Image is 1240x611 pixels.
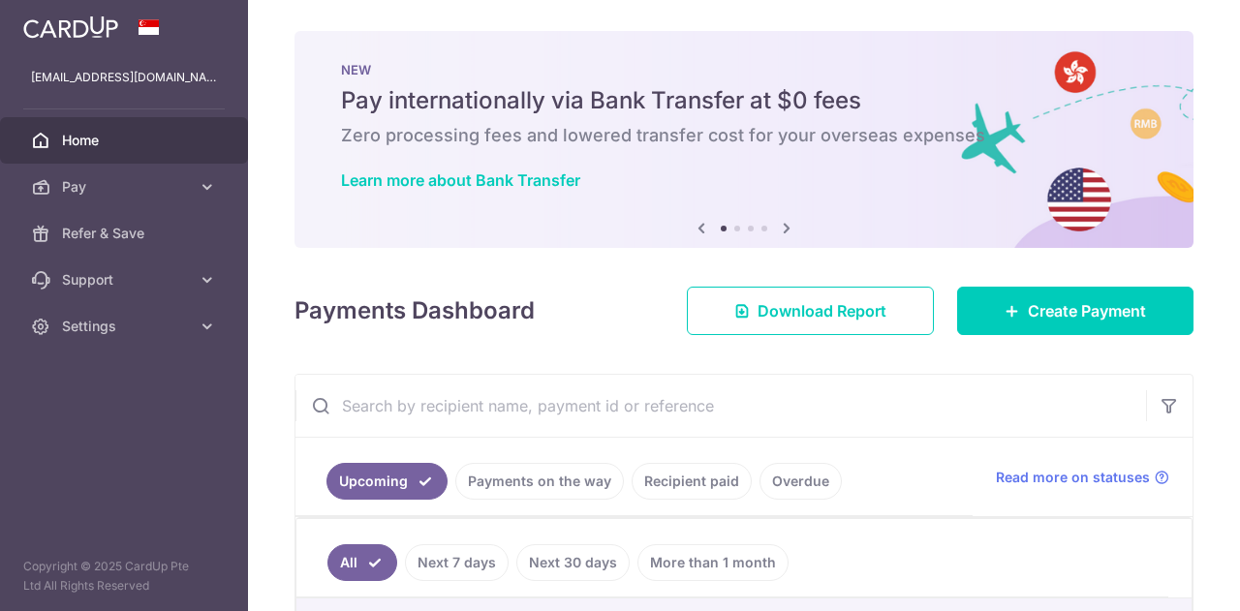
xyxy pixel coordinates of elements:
[687,287,934,335] a: Download Report
[62,317,190,336] span: Settings
[295,375,1146,437] input: Search by recipient name, payment id or reference
[62,270,190,290] span: Support
[326,463,448,500] a: Upcoming
[996,468,1169,487] a: Read more on statuses
[455,463,624,500] a: Payments on the way
[341,62,1147,77] p: NEW
[957,287,1193,335] a: Create Payment
[996,468,1150,487] span: Read more on statuses
[62,177,190,197] span: Pay
[341,170,580,190] a: Learn more about Bank Transfer
[1028,299,1146,322] span: Create Payment
[637,544,789,581] a: More than 1 month
[31,68,217,87] p: [EMAIL_ADDRESS][DOMAIN_NAME]
[759,463,842,500] a: Overdue
[327,544,397,581] a: All
[341,85,1147,116] h5: Pay internationally via Bank Transfer at $0 fees
[294,31,1193,248] img: Bank transfer banner
[516,544,630,581] a: Next 30 days
[62,131,190,150] span: Home
[23,15,118,39] img: CardUp
[62,224,190,243] span: Refer & Save
[294,293,535,328] h4: Payments Dashboard
[758,299,886,322] span: Download Report
[341,124,1147,147] h6: Zero processing fees and lowered transfer cost for your overseas expenses
[632,463,752,500] a: Recipient paid
[405,544,509,581] a: Next 7 days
